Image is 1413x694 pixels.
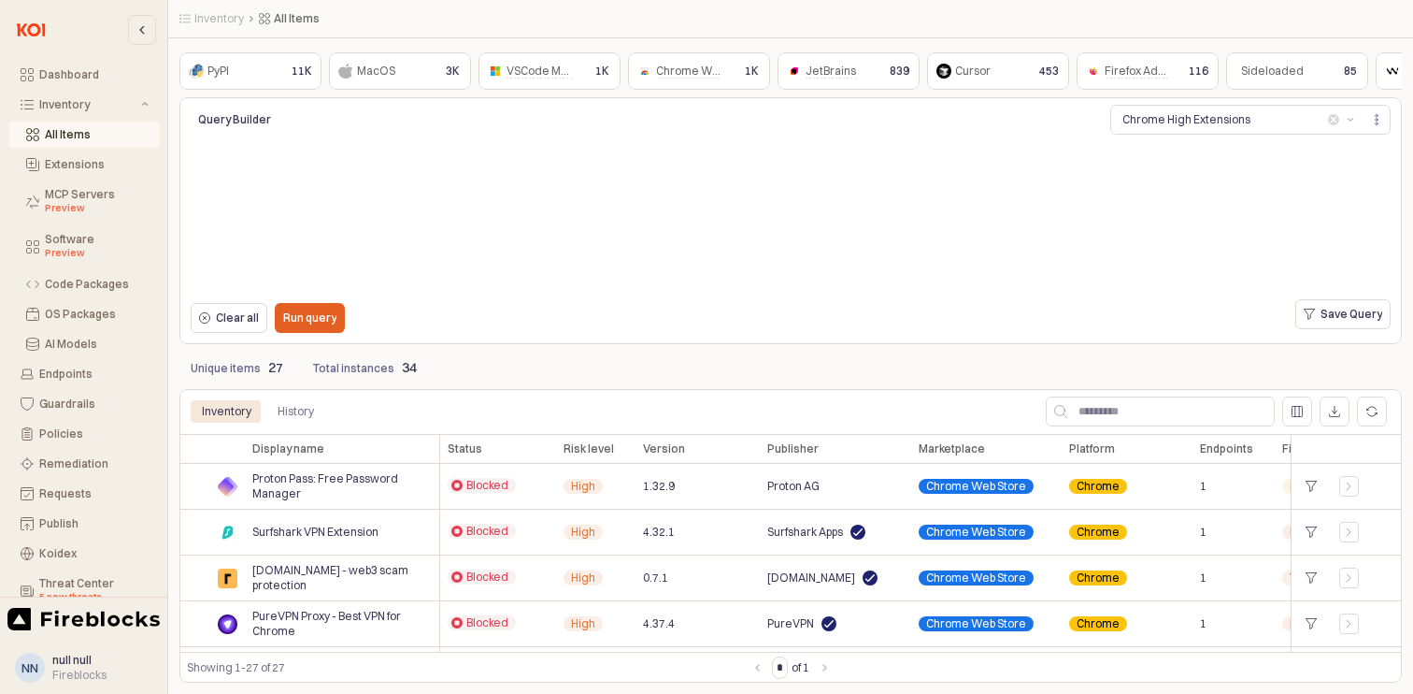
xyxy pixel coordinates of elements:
[1111,106,1328,134] button: Chrome High Extensions
[1299,520,1324,544] div: +
[39,68,149,81] div: Dashboard
[187,658,746,677] div: Showing 1-27 of 27
[466,570,508,585] span: Blocked
[927,52,1069,90] div: Cursor453
[45,246,149,261] div: Preview
[191,400,263,423] div: Inventory
[1299,566,1324,590] div: +
[39,457,149,470] div: Remediation
[767,441,819,456] span: Publisher
[9,92,160,118] button: Inventory
[1200,479,1206,494] span: 1
[571,571,595,586] span: High
[252,609,432,639] span: PureVPN Proxy - Best VPN for Chrome
[890,63,909,80] p: 839
[292,63,312,80] p: 11K
[767,571,855,586] span: [DOMAIN_NAME]
[1200,616,1206,631] span: 1
[45,158,149,171] div: Extensions
[1200,571,1206,586] span: 1
[9,181,160,223] button: MCP Servers
[926,479,1026,494] span: Chrome Web Store
[1039,63,1059,80] p: 453
[179,11,994,26] nav: Breadcrumbs
[595,63,609,80] p: 1K
[45,278,149,291] div: Code Packages
[1339,106,1362,134] button: הצג הצעות
[283,311,336,325] p: Run query
[1077,616,1120,631] span: Chrome
[9,122,160,148] button: All Items
[191,303,267,333] button: Clear all
[39,427,149,441] div: Policies
[45,201,149,216] div: Preview
[252,525,378,540] span: Surfshark VPN Extension
[507,64,617,79] span: VSCode Marketplace
[1363,105,1391,135] button: Menu
[52,653,92,667] span: null null
[39,98,137,111] div: Inventory
[1328,114,1339,125] button: Clear
[9,571,160,612] button: Threat Center
[446,63,460,80] p: 3K
[313,360,394,377] p: Total instances
[1077,525,1120,540] span: Chrome
[268,358,283,378] p: 27
[1299,612,1324,636] div: +
[45,233,149,261] div: Software
[207,62,229,80] div: PyPI
[39,398,149,411] div: Guardrails
[1241,62,1304,80] div: Sideloaded
[926,571,1026,586] span: Chrome Web Store
[9,451,160,477] button: Remediation
[643,441,685,456] span: Version
[1299,474,1324,499] div: +
[9,301,160,327] button: OS Packages
[357,62,395,80] div: MacOS
[39,517,149,530] div: Publish
[179,652,1402,683] div: Table toolbar
[767,616,814,631] span: PureVPN
[45,188,149,216] div: MCP Servers
[1105,64,1189,79] span: Firefox Add-ons
[1320,307,1382,322] p: Save Query
[329,52,471,90] div: MacOS3K
[9,361,160,387] button: Endpoints
[1077,571,1120,586] span: Chrome
[252,471,432,501] span: Proton Pass: Free Password Manager
[15,653,45,683] button: nn
[39,590,149,605] div: 5 new threats
[767,479,820,494] span: Proton AG
[9,331,160,357] button: AI Models
[216,311,259,325] p: Clear all
[926,525,1026,540] span: Chrome Web Store
[9,511,160,537] button: Publish
[9,226,160,267] button: Software
[39,547,149,560] div: Koidex
[778,52,920,90] div: JetBrains839
[1200,525,1206,540] span: 1
[191,142,1391,297] iframe: QueryBuildingItay
[466,524,508,539] span: Blocked
[198,111,439,128] p: Query Builder
[564,441,614,456] span: Risk level
[252,441,324,456] span: Display name
[466,478,508,493] span: Blocked
[1122,110,1250,129] div: Chrome High Extensions
[571,616,595,631] span: High
[202,400,251,423] div: Inventory
[39,368,149,381] div: Endpoints
[466,615,508,630] span: Blocked
[478,52,621,90] div: VSCode Marketplace1K
[1189,63,1208,80] p: 116
[1295,299,1391,329] button: Save Query
[643,479,675,494] span: 1.32.9
[1077,479,1120,494] span: Chrome
[1069,441,1115,456] span: Platform
[275,303,345,333] button: Run query
[266,400,325,423] div: History
[628,52,770,90] div: Chrome Web Store1K
[45,308,149,321] div: OS Packages
[1077,52,1219,90] div: Firefox Add-ons116
[571,479,595,494] span: High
